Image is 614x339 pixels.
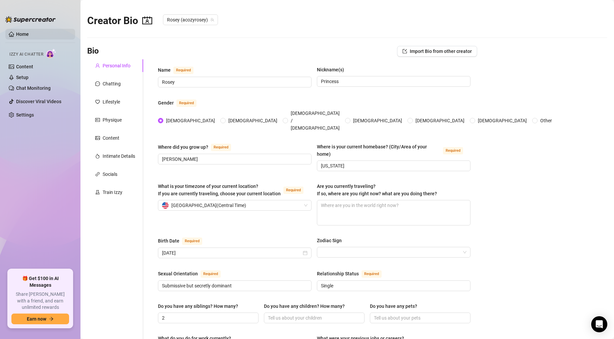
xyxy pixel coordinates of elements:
[317,66,344,73] div: Nickname(s)
[321,78,465,85] input: Nickname(s)
[370,302,422,310] label: Do you have any pets?
[46,49,56,58] img: AI Chatter
[5,16,56,23] img: logo-BBDzfeDw.svg
[288,110,342,132] span: [DEMOGRAPHIC_DATA] / [DEMOGRAPHIC_DATA]
[167,15,214,25] span: Rosey (acozyrosey)
[370,302,417,310] div: Do you have any pets?
[103,98,120,106] div: Lifestyle
[158,66,171,74] div: Name
[317,184,437,196] span: Are you currently traveling? If so, where are you right now? what are you doing there?
[142,15,152,25] span: contacts
[402,49,407,54] span: import
[16,99,61,104] a: Discover Viral Videos
[95,136,100,140] span: picture
[350,117,405,124] span: [DEMOGRAPHIC_DATA]
[182,238,202,245] span: Required
[317,270,359,277] div: Relationship Status
[162,314,253,322] input: Do you have any siblings? How many?
[317,143,440,158] div: Where is your current homebase? (City/Area of your home)
[103,152,135,160] div: Intimate Details
[397,46,477,57] button: Import Bio from other creator
[103,189,122,196] div: Train Izzy
[16,85,51,91] a: Chat Monitoring
[413,117,467,124] span: [DEMOGRAPHIC_DATA]
[443,147,463,154] span: Required
[11,291,69,311] span: Share [PERSON_NAME] with a friend, and earn unlimited rewards
[158,143,238,151] label: Where did you grow up?
[11,275,69,288] span: 🎁 Get $100 in AI Messages
[176,99,197,107] span: Required
[374,314,465,322] input: Do you have any pets?
[95,63,100,68] span: user
[16,75,29,80] a: Setup
[158,237,179,245] div: Birth Date
[158,99,174,107] div: Gender
[95,118,100,122] span: idcard
[226,117,280,124] span: [DEMOGRAPHIC_DATA]
[317,66,349,73] label: Nickname(s)
[410,49,472,54] span: Import Bio from other creator
[264,302,349,310] label: Do you have any children? How many?
[9,51,43,58] span: Izzy AI Chatter
[158,270,228,278] label: Sexual Orientation
[171,200,246,210] span: [GEOGRAPHIC_DATA] ( Central Time )
[95,172,100,177] span: link
[321,282,465,289] input: Relationship Status
[162,282,306,289] input: Sexual Orientation
[95,190,100,195] span: experiment
[95,81,100,86] span: message
[158,143,208,151] div: Where did you grow up?
[268,314,359,322] input: Do you have any children? How many?
[87,46,99,57] h3: Bio
[16,31,29,37] a: Home
[264,302,345,310] div: Do you have any children? How many?
[158,302,243,310] label: Do you have any siblings? How many?
[211,144,231,151] span: Required
[11,314,69,324] button: Earn nowarrow-right
[317,143,470,158] label: Where is your current homebase? (City/Area of your home)
[162,155,306,163] input: Where did you grow up?
[361,270,382,278] span: Required
[162,202,169,209] img: us
[317,270,389,278] label: Relationship Status
[103,62,130,69] div: Personal Info
[173,67,193,74] span: Required
[158,66,201,74] label: Name
[158,184,281,196] span: What is your timezone of your current location? If you are currently traveling, choose your curre...
[317,237,346,244] label: Zodiac Sign
[158,99,204,107] label: Gender
[158,237,210,245] label: Birth Date
[87,14,152,27] h2: Creator Bio
[103,171,117,178] div: Socials
[158,302,238,310] div: Do you have any siblings? How many?
[16,64,33,69] a: Content
[538,117,555,124] span: Other
[103,80,121,87] div: Chatting
[49,317,54,321] span: arrow-right
[103,116,122,124] div: Physique
[591,316,607,332] div: Open Intercom Messenger
[162,78,306,86] input: Name
[95,154,100,158] span: fire
[27,316,46,322] span: Earn now
[163,117,218,124] span: [DEMOGRAPHIC_DATA]
[283,187,303,194] span: Required
[475,117,529,124] span: [DEMOGRAPHIC_DATA]
[210,18,214,22] span: team
[201,270,221,278] span: Required
[103,134,119,142] div: Content
[321,162,465,169] input: Where is your current homebase? (City/Area of your home)
[95,99,100,104] span: heart
[16,112,34,118] a: Settings
[162,249,301,257] input: Birth Date
[158,270,198,277] div: Sexual Orientation
[317,237,342,244] div: Zodiac Sign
